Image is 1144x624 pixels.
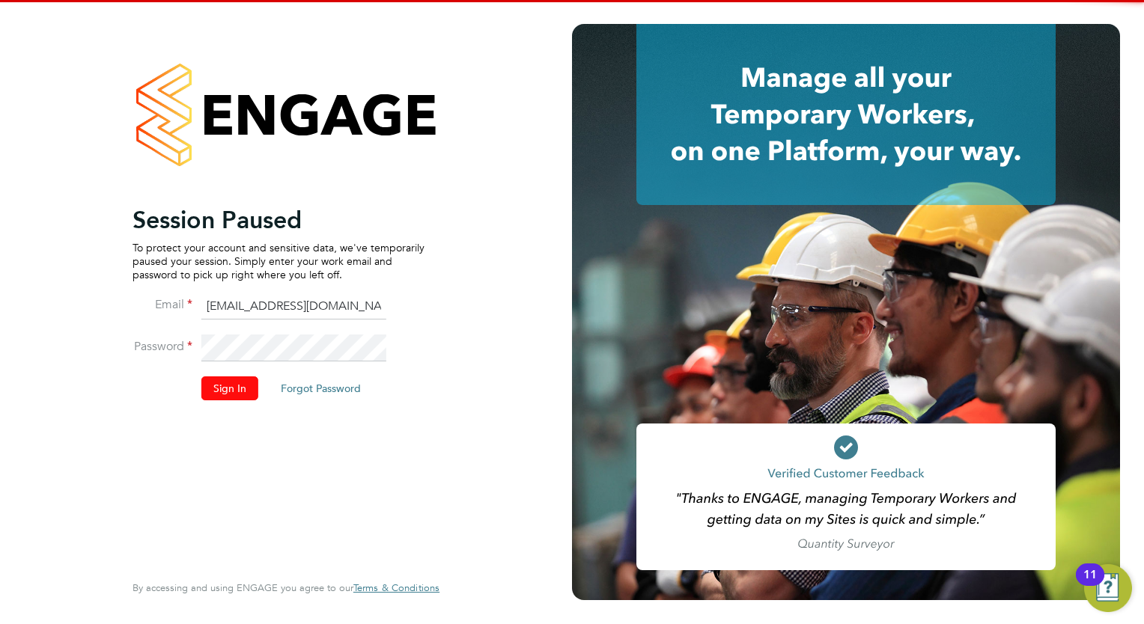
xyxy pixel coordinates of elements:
[133,205,425,235] h2: Session Paused
[353,581,439,594] span: Terms & Conditions
[133,339,192,355] label: Password
[133,241,425,282] p: To protect your account and sensitive data, we've temporarily paused your session. Simply enter y...
[201,376,258,400] button: Sign In
[353,582,439,594] a: Terms & Conditions
[133,297,192,313] label: Email
[133,581,439,594] span: By accessing and using ENGAGE you agree to our
[269,376,373,400] button: Forgot Password
[1084,564,1132,612] button: Open Resource Center, 11 new notifications
[1083,575,1097,594] div: 11
[201,293,386,320] input: Enter your work email...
